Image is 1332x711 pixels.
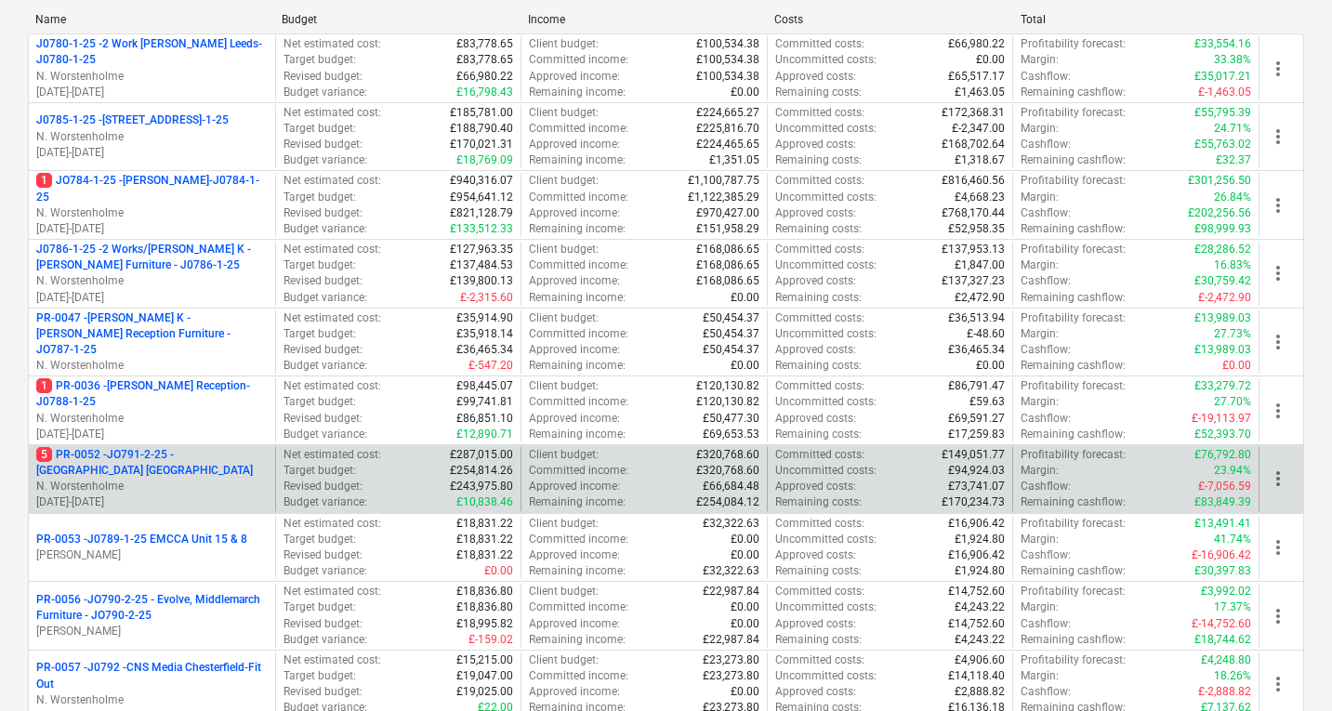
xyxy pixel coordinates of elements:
[36,112,229,128] p: J0785-1-25 - [STREET_ADDRESS]-1-25
[284,427,367,442] p: Budget variance :
[1021,394,1059,410] p: Margin :
[1021,358,1126,374] p: Remaining cashflow :
[775,137,856,152] p: Approved costs :
[529,257,628,273] p: Committed income :
[529,36,599,52] p: Client budget :
[1194,342,1251,358] p: £13,989.03
[529,205,620,221] p: Approved income :
[456,152,513,168] p: £18,769.09
[284,121,356,137] p: Target budget :
[35,13,267,26] div: Name
[1194,137,1251,152] p: £55,763.02
[36,112,268,160] div: J0785-1-25 -[STREET_ADDRESS]-1-25N. Worstenholme[DATE]-[DATE]
[528,13,759,26] div: Income
[284,257,356,273] p: Target budget :
[1021,13,1252,26] div: Total
[955,257,1005,273] p: £1,847.00
[1214,190,1251,205] p: 26.84%
[775,152,862,168] p: Remaining costs :
[1188,173,1251,189] p: £301,256.50
[969,394,1005,410] p: £59.63
[696,205,759,221] p: £970,427.00
[775,85,862,100] p: Remaining costs :
[696,463,759,479] p: £320,768.60
[703,310,759,326] p: £50,454.37
[1021,532,1059,547] p: Margin :
[36,592,268,639] div: PR-0056 -JO790-2-25 - Evolve, Middlemarch Furniture - JO790-2-25[PERSON_NAME]
[1214,326,1251,342] p: 27.73%
[1214,463,1251,479] p: 23.94%
[456,378,513,394] p: £98,445.07
[1021,310,1126,326] p: Profitability forecast :
[36,358,268,374] p: N. Worstenholme
[696,378,759,394] p: £120,130.82
[775,105,864,121] p: Committed costs :
[36,660,268,707] div: PR-0057 -J0792 -CNS Media Chesterfield-Fit OutN. Worstenholme
[942,273,1005,289] p: £137,327.23
[529,463,628,479] p: Committed income :
[529,532,628,547] p: Committed income :
[775,394,877,410] p: Uncommitted costs :
[284,69,363,85] p: Revised budget :
[1267,400,1289,422] span: more_vert
[1267,536,1289,559] span: more_vert
[1267,605,1289,627] span: more_vert
[1021,273,1071,289] p: Cashflow :
[1198,290,1251,306] p: £-2,472.90
[709,152,759,168] p: £1,351.05
[1194,447,1251,463] p: £76,792.80
[1021,342,1071,358] p: Cashflow :
[36,69,268,85] p: N. Worstenholme
[36,36,268,68] p: J0780-1-25 - 2 Work [PERSON_NAME] Leeds-J0780-1-25
[284,173,381,189] p: Net estimated cost :
[529,516,599,532] p: Client budget :
[1267,331,1289,353] span: more_vert
[450,173,513,189] p: £940,316.07
[1021,427,1126,442] p: Remaining cashflow :
[450,137,513,152] p: £170,021.31
[948,36,1005,52] p: £66,980.22
[1194,36,1251,52] p: £33,554.16
[1198,85,1251,100] p: £-1,463.05
[284,290,367,306] p: Budget variance :
[775,205,856,221] p: Approved costs :
[284,447,381,463] p: Net estimated cost :
[1194,221,1251,237] p: £98,999.93
[36,378,268,410] p: PR-0036 - [PERSON_NAME] Reception-J0788-1-25
[775,221,862,237] p: Remaining costs :
[955,290,1005,306] p: £2,472.90
[955,190,1005,205] p: £4,668.23
[948,378,1005,394] p: £86,791.47
[1021,463,1059,479] p: Margin :
[529,394,628,410] p: Committed income :
[1021,326,1059,342] p: Margin :
[952,121,1005,137] p: £-2,347.00
[942,494,1005,510] p: £170,234.73
[688,190,759,205] p: £1,122,385.29
[1194,494,1251,510] p: £83,849.39
[529,310,599,326] p: Client budget :
[696,273,759,289] p: £168,086.65
[775,290,862,306] p: Remaining costs :
[529,273,620,289] p: Approved income :
[456,342,513,358] p: £36,465.34
[1021,242,1126,257] p: Profitability forecast :
[529,105,599,121] p: Client budget :
[36,129,268,145] p: N. Worstenholme
[36,173,268,237] div: 1JO784-1-25 -[PERSON_NAME]-J0784-1-25N. Worstenholme[DATE]-[DATE]
[36,660,268,691] p: PR-0057 - J0792 -CNS Media Chesterfield-Fit Out
[456,310,513,326] p: £35,914.90
[282,13,513,26] div: Budget
[731,358,759,374] p: £0.00
[688,173,759,189] p: £1,100,787.75
[948,547,1005,563] p: £16,906.42
[1267,467,1289,490] span: more_vert
[696,52,759,68] p: £100,534.38
[1021,105,1126,121] p: Profitability forecast :
[284,105,381,121] p: Net estimated cost :
[450,257,513,273] p: £137,484.53
[775,310,864,326] p: Committed costs :
[456,427,513,442] p: £12,890.71
[1194,273,1251,289] p: £30,759.42
[456,516,513,532] p: £18,831.22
